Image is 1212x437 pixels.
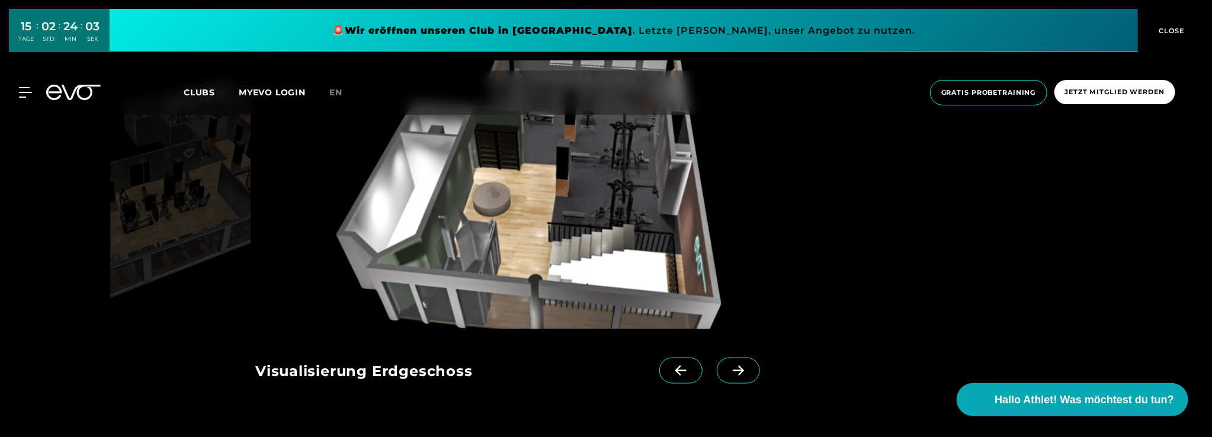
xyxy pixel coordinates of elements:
span: Clubs [184,87,215,98]
a: MYEVO LOGIN [239,87,306,98]
div: TAGE [19,35,34,43]
img: evofitness [110,60,251,329]
span: CLOSE [1156,25,1185,36]
div: : [59,19,61,50]
span: Gratis Probetraining [941,88,1036,98]
div: : [81,19,83,50]
a: Jetzt Mitglied werden [1051,80,1179,105]
a: Gratis Probetraining [926,80,1051,105]
span: Hallo Athlet! Was möchtest du tun? [995,392,1174,408]
span: en [329,87,342,98]
div: Visualisierung Erdgeschoss [255,358,659,387]
button: Hallo Athlet! Was möchtest du tun? [957,383,1188,416]
div: 24 [64,18,78,35]
button: CLOSE [1138,9,1203,52]
div: 03 [86,18,100,35]
div: 15 [19,18,34,35]
div: : [37,19,39,50]
a: Clubs [184,86,239,98]
a: en [329,86,357,99]
div: SEK [86,35,100,43]
div: 02 [42,18,56,35]
img: evofitness [255,60,816,329]
span: Jetzt Mitglied werden [1065,87,1165,97]
div: STD [42,35,56,43]
div: MIN [64,35,78,43]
